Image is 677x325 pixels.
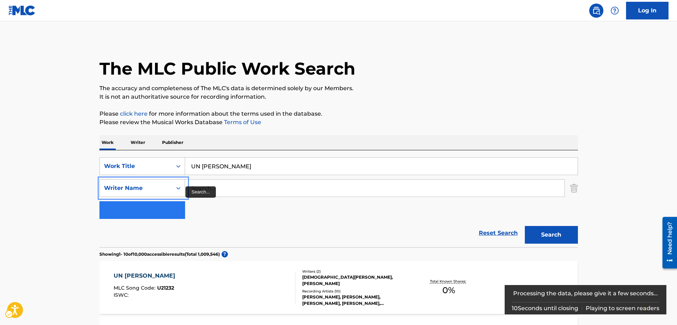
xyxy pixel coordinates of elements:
a: Log In [626,2,669,19]
div: Recording Artists ( 10 ) [302,289,409,294]
form: Search Form [99,157,578,247]
div: On [172,158,185,175]
h1: The MLC Public Work Search [99,58,355,79]
div: [PERSON_NAME], [PERSON_NAME], [PERSON_NAME], [PERSON_NAME], [PERSON_NAME] [302,294,409,307]
a: click here [120,110,148,117]
p: Total Known Shares: [430,279,468,284]
p: Work [99,135,116,150]
a: UN [PERSON_NAME]MLC Song Code:U21232ISWC:Writers (2)[DEMOGRAPHIC_DATA][PERSON_NAME], [PERSON_NAME... [99,261,578,314]
p: Writer [128,135,147,150]
img: 9d2ae6d4665cec9f34b9.svg [171,206,179,214]
button: Search [525,226,578,244]
img: search [592,6,601,15]
p: Please review the Musical Works Database [99,118,578,127]
p: Showing 1 - 10 of 10,000 accessible results (Total 1,009,546 ) [99,251,220,257]
p: Publisher [160,135,185,150]
span: 10 [512,305,518,312]
img: MLC Logo [8,5,36,16]
input: Search... [185,180,564,197]
a: Reset Search [475,225,521,241]
div: Writers ( 2 ) [302,269,409,274]
div: UN [PERSON_NAME] [114,272,179,280]
div: [DEMOGRAPHIC_DATA][PERSON_NAME], [PERSON_NAME] [302,274,409,287]
div: Processing the data, please give it a few seconds... [512,285,660,302]
button: Add Criteria [99,201,185,219]
span: U21232 [157,285,174,291]
p: Please for more information about the terms used in the database. [99,110,578,118]
span: ISWC : [114,292,130,298]
img: Delete Criterion [570,179,578,197]
p: It is not an authoritative source for recording information. [99,93,578,101]
div: Writer Name [104,184,168,192]
iframe: Iframe | Resource Center [657,214,677,271]
img: help [610,6,619,15]
div: Work Title [104,162,168,170]
span: ? [222,251,228,257]
a: Terms of Use [223,119,261,126]
input: Search... [185,158,578,175]
span: MLC Song Code : [114,285,157,291]
p: The accuracy and completeness of The MLC's data is determined solely by our Members. [99,84,578,93]
span: 0 % [442,284,455,297]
